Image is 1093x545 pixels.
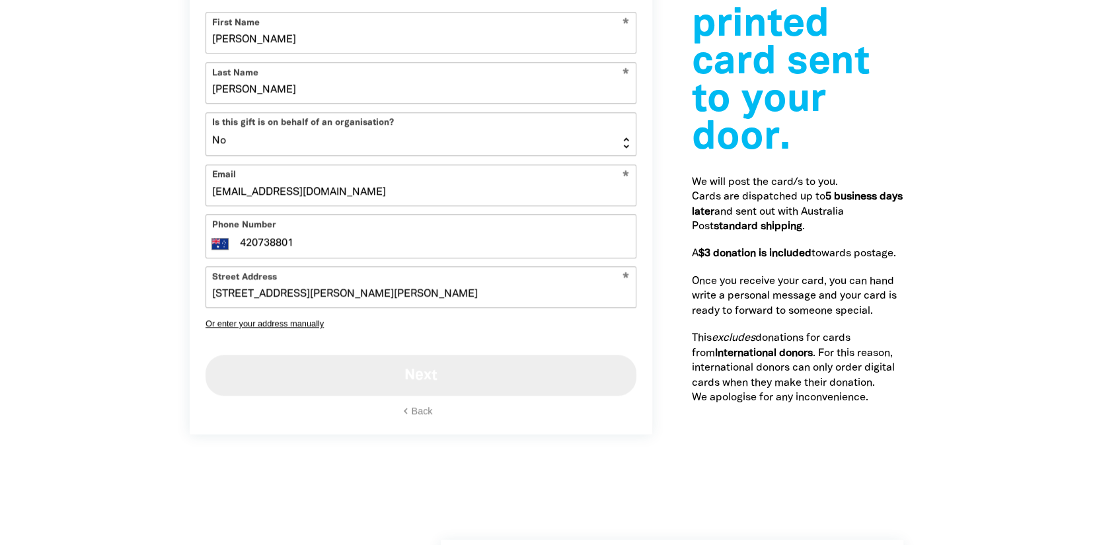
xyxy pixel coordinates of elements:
strong: 5 business days later [692,192,903,216]
strong: $3 donation is included [698,249,811,258]
button: chevron_leftBack [406,405,437,418]
strong: International donors [715,349,813,358]
i: chevron_left [400,405,412,417]
button: Or enter your address manually [206,318,636,328]
p: We will post the card/s to you. [692,175,903,190]
p: Cards are dispatched up to and sent out with Australia Post . [692,190,903,234]
strong: standard shipping [714,222,802,231]
p: We apologise for any inconvenience. [692,390,903,405]
p: This donations for cards from . For this reason, international donors can only order digital card... [692,331,903,390]
p: A towards postage. [692,246,903,261]
button: Next [206,355,636,396]
span: Back [412,406,433,416]
p: Once you receive your card, you can hand write a personal message and your card is ready to forwa... [692,274,903,318]
em: excludes [712,334,755,343]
